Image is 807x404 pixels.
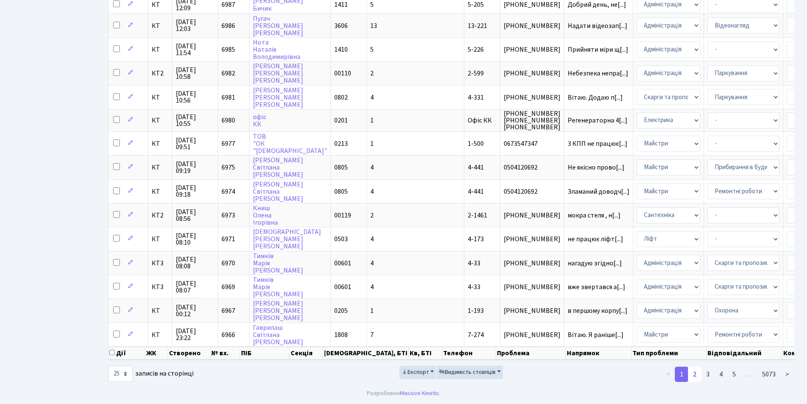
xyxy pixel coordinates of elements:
span: 6969 [222,282,235,292]
span: 6981 [222,93,235,102]
th: Відповідальний [707,347,782,359]
span: [PHONE_NUMBER] [504,46,560,53]
span: 0802 [334,93,348,102]
span: [PHONE_NUMBER] [504,260,560,267]
span: 1-500 [468,139,484,148]
span: [DATE] 10:56 [176,90,214,104]
span: [DATE] 11:54 [176,43,214,56]
a: [PERSON_NAME][PERSON_NAME][PERSON_NAME] [253,299,303,323]
span: 4-441 [468,163,484,172]
span: 00119 [334,211,351,220]
span: [PHONE_NUMBER] [504,307,560,314]
a: [PERSON_NAME]Світлана[PERSON_NAME] [253,156,303,179]
span: [DATE] 00:12 [176,304,214,318]
span: 6974 [222,187,235,196]
span: 1808 [334,330,348,340]
a: 5 [727,367,741,382]
span: [PHONE_NUMBER] [504,22,560,29]
span: Видимість стовпців [439,368,496,376]
span: [DATE] 23:22 [176,328,214,341]
span: [DATE] 09:51 [176,137,214,150]
a: КнишОленаІгорівна [253,203,278,227]
span: нагадую згідно[...] [568,259,622,268]
a: Пугач[PERSON_NAME][PERSON_NAME] [253,14,303,38]
span: КТ [152,1,169,8]
span: 4 [370,187,374,196]
span: [DATE] 09:18 [176,184,214,198]
span: [DATE] 12:03 [176,19,214,32]
a: ТОВ"ОК"[DEMOGRAPHIC_DATA]" [253,132,327,156]
span: 00601 [334,259,351,268]
span: 0805 [334,163,348,172]
span: 6970 [222,259,235,268]
span: Вітаю. Додаю п[...] [568,93,623,102]
span: 4 [370,93,374,102]
span: 0673547347 [504,140,560,147]
span: [DATE] 10:58 [176,67,214,80]
span: 4-33 [468,282,480,292]
span: 1-193 [468,306,484,315]
a: 5073 [757,367,781,382]
th: Дії [108,347,145,359]
span: [DATE] 09:19 [176,161,214,174]
span: 6975 [222,163,235,172]
span: 0503 [334,234,348,244]
span: КТ [152,94,169,101]
a: 1 [675,367,688,382]
span: 1 [370,139,374,148]
span: Не якісно прово[...] [568,163,624,172]
span: 4-173 [468,234,484,244]
span: Регенераторна 4[...] [568,116,627,125]
th: ПІБ [240,347,290,359]
span: Прийняти міри щ[...] [568,45,628,54]
span: [DATE] 10:55 [176,114,214,127]
span: 2-599 [468,69,484,78]
a: [PERSON_NAME][PERSON_NAME][PERSON_NAME] [253,61,303,85]
span: КТ [152,307,169,314]
span: мокра стеля , н[...] [568,211,621,220]
span: 3 КПП не працює[...] [568,139,627,148]
span: [DATE] 08:56 [176,209,214,222]
span: 6986 [222,21,235,31]
span: в першому корпу[...] [568,306,627,315]
span: 6980 [222,116,235,125]
span: 4-331 [468,93,484,102]
span: 3606 [334,21,348,31]
span: не працює ліфт[...] [568,234,623,244]
span: [PHONE_NUMBER] [504,1,560,8]
span: КТ [152,22,169,29]
span: 4 [370,163,374,172]
span: 0213 [334,139,348,148]
span: Експорт [402,368,429,376]
span: [PHONE_NUMBER] [PHONE_NUMBER] [PHONE_NUMBER] [504,110,560,131]
span: КТ3 [152,284,169,290]
button: Експорт [399,366,436,379]
span: 6967 [222,306,235,315]
a: > [780,367,794,382]
span: [DATE] 08:07 [176,280,214,294]
span: КТ [152,236,169,242]
span: Надати відеозап[...] [568,21,627,31]
span: [PHONE_NUMBER] [504,332,560,338]
a: [PERSON_NAME]Світлана[PERSON_NAME] [253,180,303,203]
span: КТ [152,140,169,147]
span: 0201 [334,116,348,125]
th: № вх. [211,347,240,359]
th: Кв, БТІ [409,347,442,359]
span: 4 [370,282,374,292]
a: 3 [701,367,715,382]
span: вже звертався а[...] [568,282,625,292]
span: 1 [370,306,374,315]
span: КТ [152,332,169,338]
span: 4-33 [468,259,480,268]
span: КТ2 [152,70,169,77]
span: 7-274 [468,330,484,340]
select: записів на сторінці [108,366,133,382]
span: 00110 [334,69,351,78]
span: Небезпека непра[...] [568,69,628,78]
span: 5 [370,45,374,54]
span: 4 [370,259,374,268]
div: Розроблено . [367,389,441,398]
span: КТ3 [152,260,169,267]
span: КТ [152,164,169,171]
